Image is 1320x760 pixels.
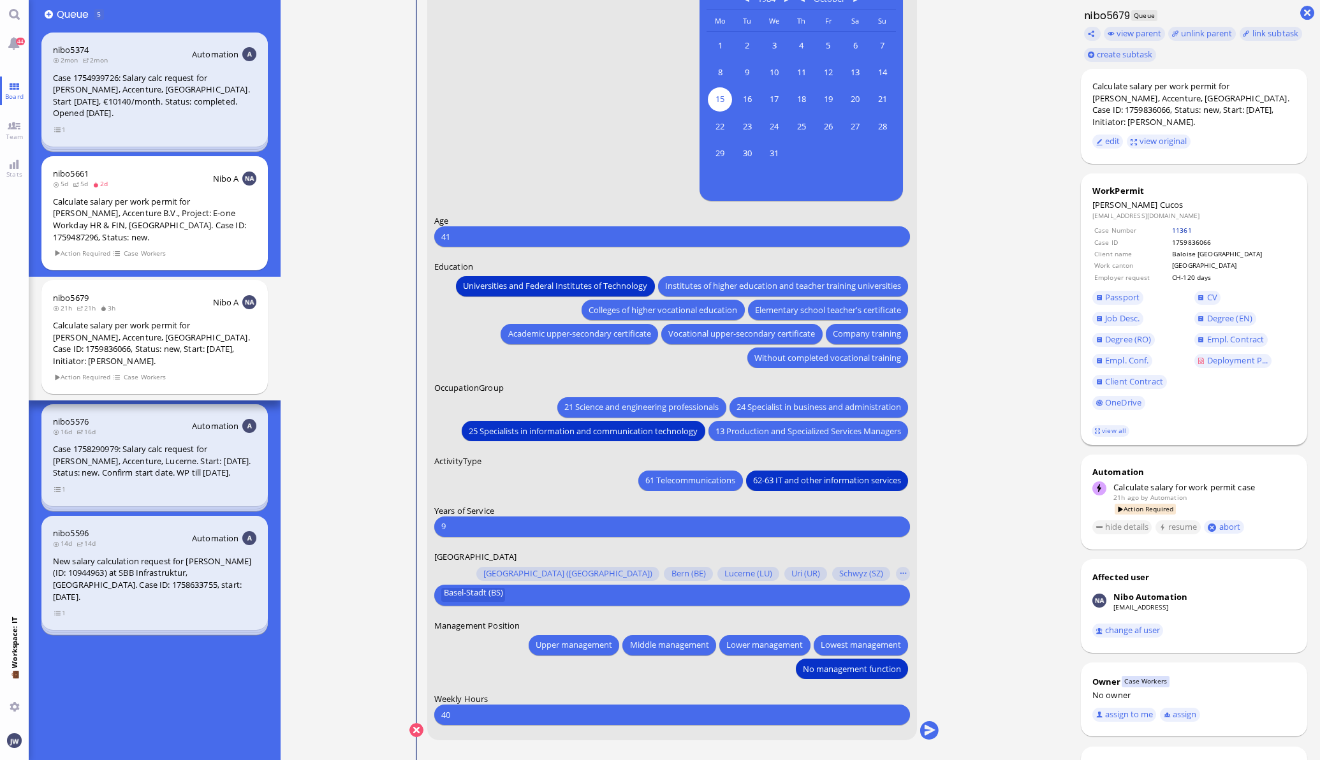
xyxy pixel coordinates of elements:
[535,638,612,652] span: Upper management
[762,33,786,57] span: 3
[528,634,619,655] button: Upper management
[54,124,66,135] span: view 1 items
[814,634,908,655] button: Lowest management
[629,638,708,652] span: Middle management
[1171,260,1294,270] td: [GEOGRAPHIC_DATA]
[1113,591,1187,603] div: Nibo Automation
[816,114,840,138] span: 26
[1092,375,1167,389] a: Client Contract
[1092,520,1152,534] button: hide details
[708,114,732,138] span: 22
[508,327,650,340] span: Academic upper-secondary certificate
[3,132,27,141] span: Team
[870,114,894,138] span: 28
[788,59,814,85] button: October 11, 1984
[825,16,831,26] span: Fr
[1150,493,1187,502] span: automation@bluelakelegal.com
[1194,291,1221,305] a: CV
[1194,333,1268,347] a: Empl. Contract
[762,87,786,111] span: 17
[658,275,908,296] button: Institutes of higher education and teacher training universities
[1105,333,1151,345] span: Degree (RO)
[797,16,805,26] span: Th
[1092,135,1124,149] button: edit
[789,33,813,57] span: 4
[622,634,715,655] button: Middle management
[814,113,841,140] button: October 26, 1984
[788,31,814,58] button: October 4, 1984
[707,113,733,140] button: October 22, 1984
[53,168,89,179] a: nibo5661
[462,421,705,441] button: 25 Specialists in information and communication technology
[54,608,66,618] span: view 1 items
[878,16,886,26] span: Su
[832,567,890,581] button: Schwyz (SZ)
[1194,312,1256,326] a: Degree (EN)
[747,347,908,368] button: Without completed vocational training
[816,87,840,111] span: 19
[719,634,810,655] button: Lower management
[707,31,733,58] button: October 1, 1984
[708,421,908,441] button: 13 Production and Specialized Services Managers
[737,400,901,414] span: 24 Specialist in business and administration
[469,424,698,437] span: 25 Specialists in information and communication technology
[715,424,901,437] span: 13 Production and Specialized Services Managers
[762,60,786,84] span: 10
[1204,520,1244,534] button: abort
[1094,249,1170,259] td: Client name
[1092,80,1296,128] div: Calculate salary per work permit for [PERSON_NAME], Accenture, [GEOGRAPHIC_DATA]. Case ID: 175983...
[213,173,239,184] span: Nibo A
[1104,27,1165,41] button: view parent
[762,114,786,138] span: 24
[733,113,760,140] button: October 23, 1984
[54,248,111,259] span: Action Required
[3,170,26,179] span: Stats
[708,141,732,165] span: 29
[434,455,482,467] span: ActivityType
[1105,376,1163,387] span: Client Contract
[789,60,813,84] span: 11
[761,85,788,112] button: October 17, 1984
[7,733,21,747] img: You
[842,59,869,85] button: October 13, 1984
[213,296,239,308] span: Nibo A
[788,113,814,140] button: October 25, 1984
[707,85,733,112] button: October 15, 1984
[803,662,901,675] span: No management function
[816,60,840,84] span: 12
[53,539,77,548] span: 14d
[754,351,901,364] span: Without completed vocational training
[1207,291,1217,303] span: CV
[668,327,815,340] span: Vocational upper-secondary certificate
[1092,425,1129,436] a: view all
[434,382,504,393] span: OccupationGroup
[1171,237,1294,247] td: 1759836066
[242,531,256,545] img: Aut
[1092,396,1145,410] a: OneDrive
[53,303,77,312] span: 21h
[733,140,760,166] button: October 30, 1984
[1084,27,1101,41] button: Copy ticket nibo5679 link to clipboard
[761,140,788,166] button: October 31, 1984
[1094,260,1170,270] td: Work canton
[1240,27,1302,41] task-group-action-menu: link subtask
[192,48,238,60] span: Automation
[843,114,867,138] span: 27
[73,179,92,188] span: 5d
[1207,333,1265,345] span: Empl. Contract
[557,397,726,417] button: 21 Science and engineering professionals
[441,588,505,602] button: Basel-Stadt (BS)
[743,16,751,26] span: Tu
[53,44,89,55] span: nibo5374
[77,303,100,312] span: 21h
[869,113,895,140] button: October 28, 1984
[843,60,867,84] span: 13
[582,300,744,320] button: Colleges of higher vocational education
[708,60,732,84] span: 8
[53,416,89,427] a: nibo5576
[638,470,742,490] button: 61 Telecommunications
[192,532,238,544] span: Automation
[54,372,111,383] span: Action Required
